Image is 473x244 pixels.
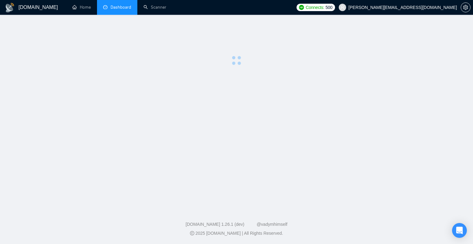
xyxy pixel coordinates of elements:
[186,222,245,227] a: [DOMAIN_NAME] 1.26.1 (dev)
[299,5,304,10] img: upwork-logo.png
[461,5,470,10] span: setting
[72,5,91,10] a: homeHome
[340,5,345,10] span: user
[306,4,324,11] span: Connects:
[144,5,166,10] a: searchScanner
[190,231,194,235] span: copyright
[452,223,467,238] div: Open Intercom Messenger
[461,5,471,10] a: setting
[257,222,287,227] a: @vadymhimself
[325,4,332,11] span: 500
[111,5,131,10] span: Dashboard
[5,230,468,237] div: 2025 [DOMAIN_NAME] | All Rights Reserved.
[5,3,15,13] img: logo
[461,2,471,12] button: setting
[103,5,107,9] span: dashboard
